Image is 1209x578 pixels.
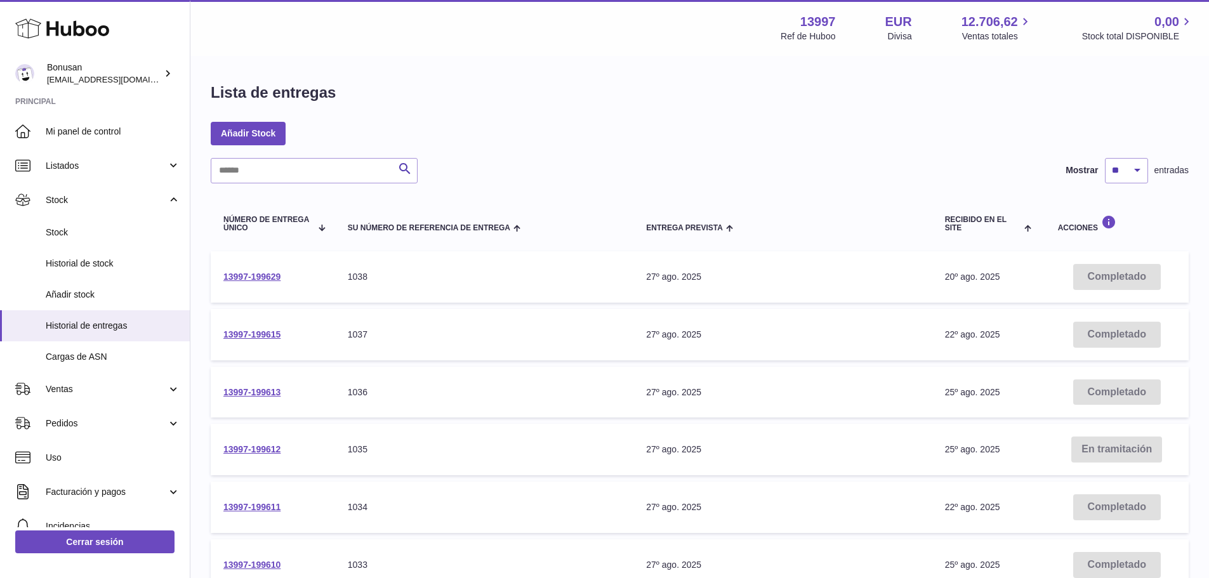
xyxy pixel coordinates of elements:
span: 22º ago. 2025 [945,502,1000,512]
strong: 13997 [800,13,836,30]
div: Bonusan [47,62,161,86]
div: Ref de Huboo [781,30,835,43]
div: 27º ago. 2025 [646,386,919,398]
span: [EMAIL_ADDRESS][DOMAIN_NAME] [47,74,187,84]
a: Añadir Stock [211,122,286,145]
span: Stock [46,227,180,239]
span: Historial de entregas [46,320,180,332]
span: Listados [46,160,167,172]
img: info@bonusan.es [15,64,34,83]
div: 27º ago. 2025 [646,443,919,456]
span: Añadir stock [46,289,180,301]
span: Mi panel de control [46,126,180,138]
span: 25º ago. 2025 [945,387,1000,397]
span: Cargas de ASN [46,351,180,363]
div: 27º ago. 2025 [646,329,919,341]
div: Divisa [888,30,912,43]
h1: Lista de entregas [211,82,336,103]
span: Facturación y pagos [46,486,167,498]
a: 0,00 Stock total DISPONIBLE [1082,13,1194,43]
span: 0,00 [1154,13,1179,30]
div: Acciones [1058,215,1176,232]
strong: EUR [885,13,911,30]
a: 13997-199615 [223,329,281,339]
a: Cerrar sesión [15,530,175,553]
div: 27º ago. 2025 [646,271,919,283]
div: 1034 [348,501,621,513]
span: Pedidos [46,417,167,430]
span: 22º ago. 2025 [945,329,1000,339]
span: 25º ago. 2025 [945,560,1000,570]
span: Incidencias [46,520,180,532]
a: 13997-199611 [223,502,281,512]
span: Stock [46,194,167,206]
div: 1037 [348,329,621,341]
span: 12.706,62 [961,13,1018,30]
div: 27º ago. 2025 [646,501,919,513]
span: Entrega prevista [646,224,723,232]
span: Número de entrega único [223,216,311,232]
label: Mostrar [1066,164,1098,176]
span: Ventas [46,383,167,395]
span: 25º ago. 2025 [945,444,1000,454]
div: 27º ago. 2025 [646,559,919,571]
span: Historial de stock [46,258,180,270]
div: 1038 [348,271,621,283]
a: 13997-199629 [223,272,281,282]
a: 13997-199612 [223,444,281,454]
span: Stock total DISPONIBLE [1082,30,1194,43]
span: Uso [46,452,180,464]
span: Su número de referencia de entrega [348,224,510,232]
div: 1033 [348,559,621,571]
span: Ventas totales [962,30,1033,43]
div: 1035 [348,443,621,456]
a: 12.706,62 Ventas totales [961,13,1033,43]
div: 1036 [348,386,621,398]
a: 13997-199610 [223,560,281,570]
span: Recibido en el site [945,216,1022,232]
span: entradas [1154,164,1189,176]
a: 13997-199613 [223,387,281,397]
span: 20º ago. 2025 [945,272,1000,282]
